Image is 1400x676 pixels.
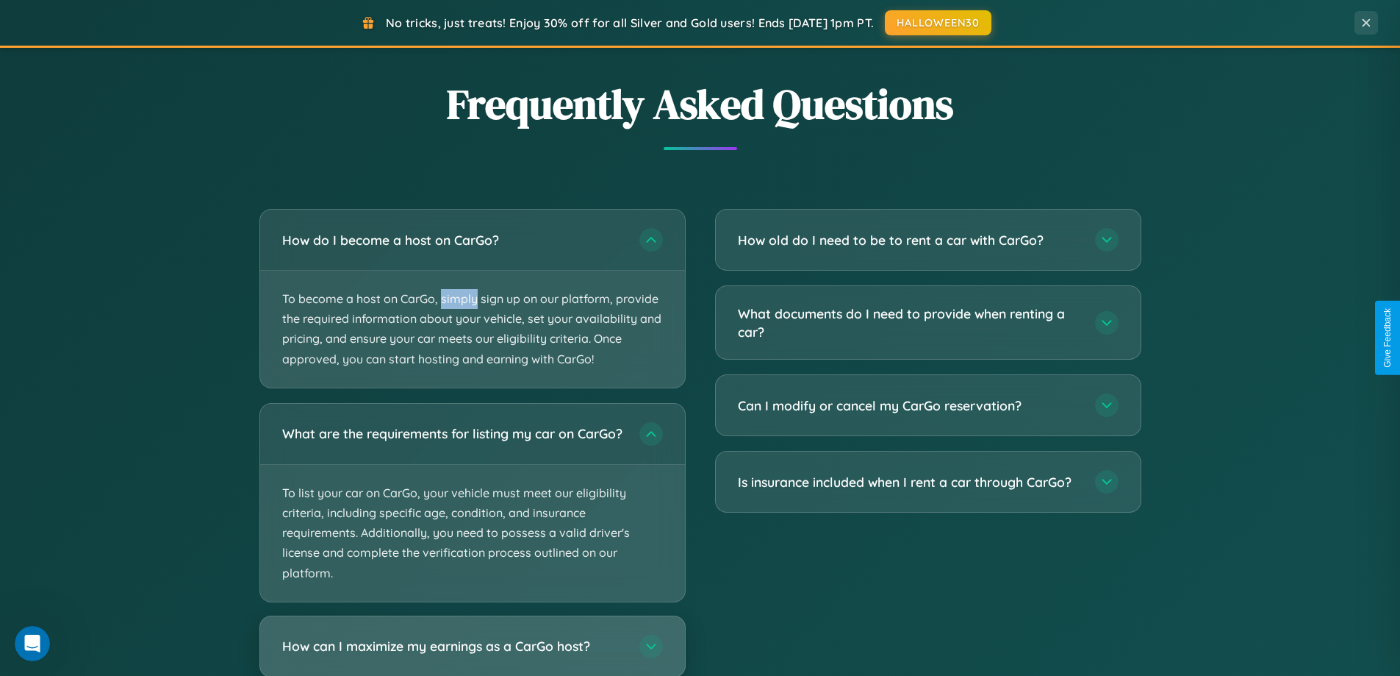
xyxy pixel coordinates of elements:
[386,15,874,30] span: No tricks, just treats! Enjoy 30% off for all Silver and Gold users! Ends [DATE] 1pm PT.
[885,10,991,35] button: HALLOWEEN30
[259,76,1141,132] h2: Frequently Asked Questions
[738,396,1080,415] h3: Can I modify or cancel my CarGo reservation?
[260,465,685,602] p: To list your car on CarGo, your vehicle must meet our eligibility criteria, including specific ag...
[738,473,1080,491] h3: Is insurance included when I rent a car through CarGo?
[282,424,625,443] h3: What are the requirements for listing my car on CarGo?
[260,271,685,388] p: To become a host on CarGo, simply sign up on our platform, provide the required information about...
[738,231,1080,249] h3: How old do I need to be to rent a car with CarGo?
[15,626,50,661] iframe: Intercom live chat
[1382,308,1393,368] div: Give Feedback
[282,637,625,655] h3: How can I maximize my earnings as a CarGo host?
[282,231,625,249] h3: How do I become a host on CarGo?
[738,305,1080,341] h3: What documents do I need to provide when renting a car?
